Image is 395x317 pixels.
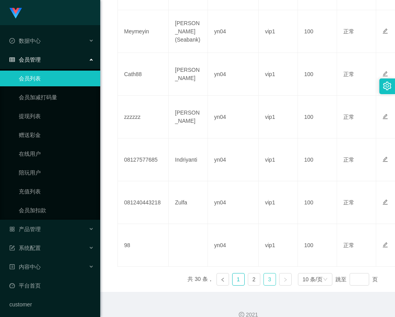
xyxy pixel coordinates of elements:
[303,273,323,285] div: 10 条/页
[259,53,298,96] td: vip1
[118,10,169,53] td: Meymeyin
[9,245,41,251] span: 系统配置
[343,71,354,77] span: 正常
[283,277,288,282] i: 图标: right
[248,273,260,285] a: 2
[382,114,388,119] i: 图标: edit
[208,53,259,96] td: yn04
[343,114,354,120] span: 正常
[382,157,388,162] i: 图标: edit
[335,273,378,286] div: 跳至 页
[118,181,169,224] td: 081240443218
[188,273,213,286] li: 共 30 条，
[19,146,94,162] a: 在线用户
[343,157,354,163] span: 正常
[9,8,22,19] img: logo.9652507e.png
[9,245,15,251] i: 图标: form
[169,53,208,96] td: [PERSON_NAME]
[259,181,298,224] td: vip1
[9,264,15,270] i: 图标: profile
[208,96,259,138] td: yn04
[208,181,259,224] td: yn04
[298,10,337,53] td: 100
[19,184,94,199] a: 充值列表
[343,242,354,248] span: 正常
[323,277,328,282] i: 图标: down
[169,181,208,224] td: Zulfa
[259,138,298,181] td: vip1
[279,273,292,286] li: 下一页
[216,273,229,286] li: 上一页
[169,96,208,138] td: [PERSON_NAME]
[233,273,244,285] a: 1
[232,273,245,286] li: 1
[298,96,337,138] td: 100
[298,181,337,224] td: 100
[298,224,337,267] td: 100
[169,10,208,53] td: [PERSON_NAME] (Seabank)
[9,226,41,232] span: 产品管理
[19,165,94,180] a: 陪玩用户
[259,96,298,138] td: vip1
[9,264,41,270] span: 内容中心
[118,138,169,181] td: 08127577685
[343,199,354,206] span: 正常
[19,71,94,86] a: 会员列表
[118,53,169,96] td: Cath88
[9,297,94,312] a: customer
[9,56,41,63] span: 会员管理
[298,138,337,181] td: 100
[382,28,388,34] i: 图标: edit
[343,28,354,35] span: 正常
[259,224,298,267] td: vip1
[382,71,388,77] i: 图标: edit
[259,10,298,53] td: vip1
[220,277,225,282] i: 图标: left
[248,273,260,286] li: 2
[382,242,388,248] i: 图标: edit
[208,10,259,53] td: yn04
[9,38,41,44] span: 数据中心
[9,57,15,62] i: 图标: table
[118,224,169,267] td: 98
[9,226,15,232] i: 图标: appstore-o
[19,89,94,105] a: 会员加减打码量
[382,199,388,205] i: 图标: edit
[9,38,15,44] i: 图标: check-circle-o
[9,278,94,293] a: 图标: dashboard平台首页
[19,108,94,124] a: 提现列表
[19,202,94,218] a: 会员加扣款
[208,138,259,181] td: yn04
[19,127,94,143] a: 赠送彩金
[118,96,169,138] td: zzzzzz
[383,82,391,90] i: 图标: setting
[208,224,259,267] td: yn04
[298,53,337,96] td: 100
[169,138,208,181] td: Indriyanti
[264,273,276,285] a: 3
